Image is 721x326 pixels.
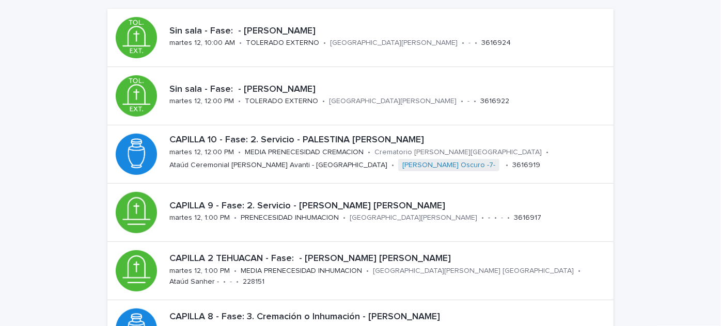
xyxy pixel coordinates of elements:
p: Sin sala - Fase: - [PERSON_NAME] [169,84,609,95]
p: martes 12, 12:00 PM [169,148,234,157]
p: [GEOGRAPHIC_DATA][PERSON_NAME] [329,97,457,106]
p: • [234,267,237,275]
p: MEDIA PRENECESIDAD CREMACION [245,148,364,157]
p: 228151 [243,278,264,286]
p: CAPILLA 10 - Fase: 2. Servicio - PALESTINA [PERSON_NAME] [169,135,609,146]
p: Sin sala - Fase: - [PERSON_NAME] [169,26,609,37]
p: 3616919 [512,161,540,170]
p: • [234,214,237,222]
a: Sin sala - Fase: - [PERSON_NAME]martes 12, 10:00 AM•TOLERADO EXTERNO•[GEOGRAPHIC_DATA][PERSON_NAM... [107,9,614,67]
p: • [236,278,239,286]
p: • [323,39,326,47]
p: - [488,214,490,222]
p: • [343,214,346,222]
p: - [230,278,232,286]
p: - [467,97,469,106]
p: • [481,214,484,222]
p: • [462,39,464,47]
p: 3616922 [480,97,509,106]
p: • [578,267,581,275]
p: - [468,39,471,47]
p: 3616917 [514,214,541,222]
p: [GEOGRAPHIC_DATA][PERSON_NAME] [GEOGRAPHIC_DATA] [373,267,574,275]
p: Crematorio [PERSON_NAME][GEOGRAPHIC_DATA] [374,148,542,157]
a: CAPILLA 2 TEHUACAN - Fase: - [PERSON_NAME] [PERSON_NAME]martes 12, 1:00 PM•MEDIA PRENECESIDAD INH... [107,242,614,300]
p: • [507,214,510,222]
p: • [322,97,325,106]
p: CAPILLA 8 - Fase: 3. Cremación o Inhumación - [PERSON_NAME] [169,312,609,323]
a: [PERSON_NAME] Oscuro -7- [402,161,495,170]
p: • [461,97,463,106]
p: martes 12, 12:00 PM [169,97,234,106]
p: TOLERADO EXTERNO [245,97,318,106]
p: Ataúd Ceremonial [PERSON_NAME] Avanti - [GEOGRAPHIC_DATA] [169,161,387,170]
p: martes 12, 1:00 PM [169,267,230,275]
p: martes 12, 10:00 AM [169,39,235,47]
p: • [366,267,369,275]
p: • [391,161,394,170]
p: • [494,214,497,222]
p: • [506,161,508,170]
p: PRENECESIDAD INHUMACION [241,214,339,222]
p: • [368,148,370,157]
p: [GEOGRAPHIC_DATA][PERSON_NAME] [350,214,477,222]
p: • [474,97,476,106]
a: CAPILLA 9 - Fase: 2. Servicio - [PERSON_NAME] [PERSON_NAME]martes 12, 1:00 PM•PRENECESIDAD INHUMA... [107,184,614,242]
p: MEDIA PRENECESIDAD INHUMACION [241,267,362,275]
p: CAPILLA 9 - Fase: 2. Servicio - [PERSON_NAME] [PERSON_NAME] [169,201,609,212]
p: CAPILLA 2 TEHUACAN - Fase: - [PERSON_NAME] [PERSON_NAME] [169,253,609,265]
p: • [238,148,241,157]
p: - [501,214,503,222]
p: martes 12, 1:00 PM [169,214,230,222]
p: • [238,97,241,106]
p: 3616924 [481,39,511,47]
p: • [546,148,548,157]
a: CAPILLA 10 - Fase: 2. Servicio - PALESTINA [PERSON_NAME]martes 12, 12:00 PM•MEDIA PRENECESIDAD CR... [107,125,614,184]
p: • [239,39,242,47]
p: Ataúd Sanher - [169,278,219,286]
p: • [223,278,226,286]
p: [GEOGRAPHIC_DATA][PERSON_NAME] [330,39,458,47]
p: • [475,39,477,47]
p: TOLERADO EXTERNO [246,39,319,47]
a: Sin sala - Fase: - [PERSON_NAME]martes 12, 12:00 PM•TOLERADO EXTERNO•[GEOGRAPHIC_DATA][PERSON_NAM... [107,67,614,125]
